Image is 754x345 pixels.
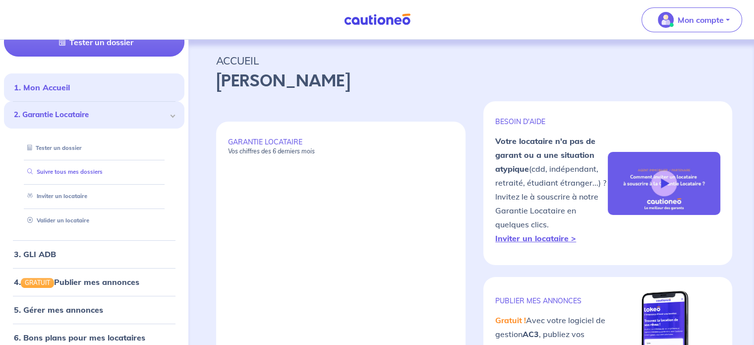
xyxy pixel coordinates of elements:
[16,140,173,156] div: Tester un dossier
[16,164,173,180] div: Suivre tous mes dossiers
[608,152,720,215] img: video-gli-new-none.jpg
[4,244,184,264] div: 3. GLI ADB
[641,7,742,32] button: illu_account_valid_menu.svgMon compte
[14,305,103,315] a: 5. Gérer mes annonces
[4,77,184,97] div: 1. Mon Accueil
[14,333,145,343] a: 6. Bons plans pour mes locataires
[495,233,576,243] a: Inviter un locataire >
[14,82,70,92] a: 1. Mon Accueil
[228,147,315,155] em: Vos chiffres des 6 derniers mois
[16,188,173,205] div: Inviter un locataire
[14,277,139,287] a: 4.GRATUITPublier mes annonces
[522,329,539,339] strong: AC3
[216,52,726,69] p: ACCUEIL
[216,69,726,93] p: [PERSON_NAME]
[495,136,595,174] strong: Votre locataire n'a pas de garant ou a une situation atypique
[495,134,608,245] p: (cdd, indépendant, retraité, étudiant étranger...) ? Invitez le à souscrire à notre Garantie Loca...
[23,217,89,224] a: Valider un locataire
[495,117,608,126] p: BESOIN D'AIDE
[16,212,173,229] div: Valider un locataire
[4,300,184,320] div: 5. Gérer mes annonces
[4,272,184,292] div: 4.GRATUITPublier mes annonces
[678,14,724,26] p: Mon compte
[23,144,82,151] a: Tester un dossier
[4,101,184,129] div: 2. Garantie Locataire
[23,168,103,175] a: Suivre tous mes dossiers
[4,28,184,57] a: Tester un dossier
[495,315,526,325] em: Gratuit !
[495,296,608,305] p: publier mes annonces
[228,138,454,155] p: GARANTIE LOCATAIRE
[340,13,414,26] img: Cautioneo
[14,109,167,121] span: 2. Garantie Locataire
[23,193,87,200] a: Inviter un locataire
[14,249,56,259] a: 3. GLI ADB
[658,12,674,28] img: illu_account_valid_menu.svg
